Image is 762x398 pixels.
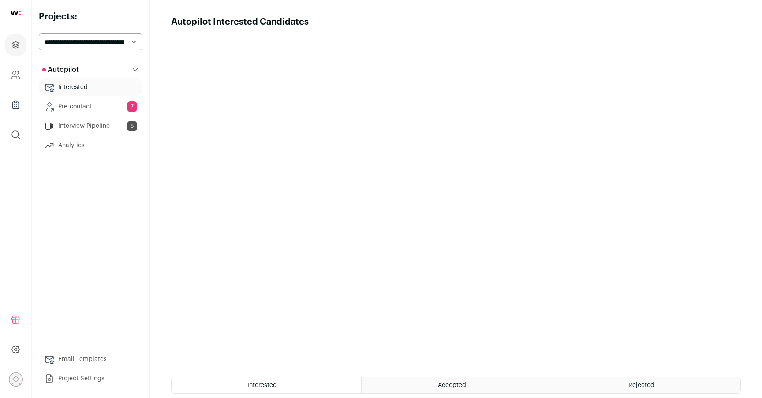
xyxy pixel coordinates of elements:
[39,98,142,115] a: Pre-contact7
[9,372,23,387] button: Open dropdown
[171,28,741,366] iframe: Autopilot Interested
[362,377,551,393] a: Accepted
[127,101,137,112] span: 7
[5,34,26,56] a: Projects
[171,16,309,28] h1: Autopilot Interested Candidates
[438,382,466,388] span: Accepted
[39,137,142,154] a: Analytics
[39,117,142,135] a: Interview Pipeline8
[5,94,26,115] a: Company Lists
[39,370,142,387] a: Project Settings
[127,121,137,131] span: 8
[42,64,79,75] p: Autopilot
[39,61,142,78] button: Autopilot
[39,350,142,368] a: Email Templates
[11,11,21,15] img: wellfound-shorthand-0d5821cbd27db2630d0214b213865d53afaa358527fdda9d0ea32b1df1b89c2c.svg
[39,11,142,23] h2: Projects:
[39,78,142,96] a: Interested
[551,377,740,393] a: Rejected
[247,382,277,388] span: Interested
[628,382,654,388] span: Rejected
[5,64,26,86] a: Company and ATS Settings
